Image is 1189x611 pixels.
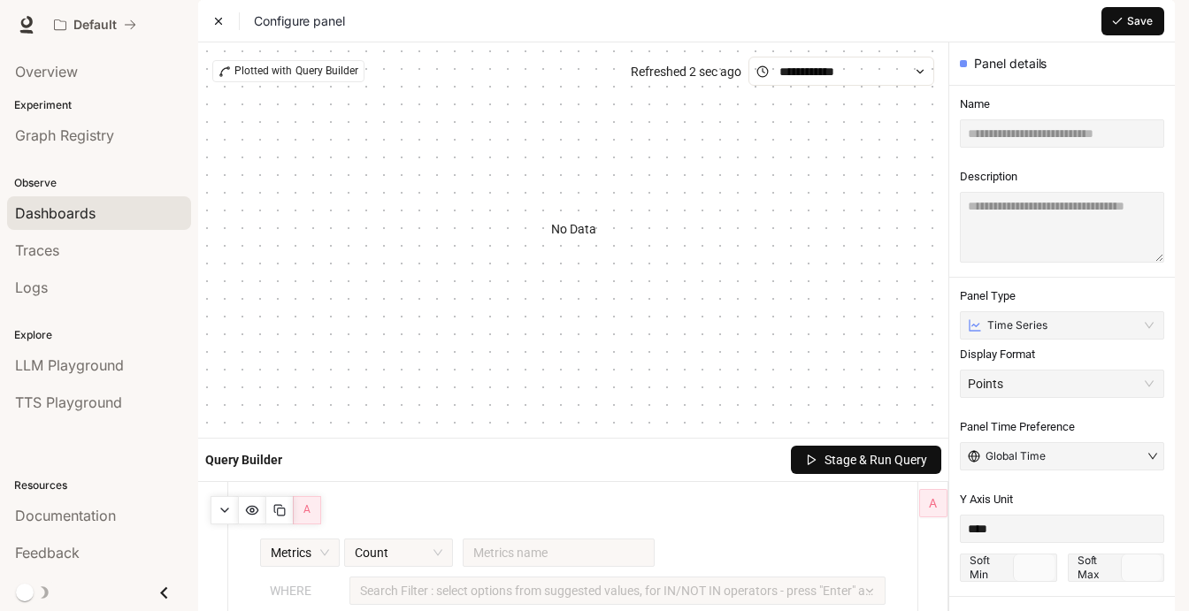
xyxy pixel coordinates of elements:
[960,96,1164,112] span: Name
[1147,451,1158,462] span: down
[239,12,345,30] span: Configure panel
[73,18,117,33] p: Default
[960,419,1164,435] span: Panel Time Preference
[46,7,144,42] button: All workspaces
[960,492,1164,508] span: Y Axis Unit
[270,581,311,600] article: WHERE
[987,318,1047,332] span: Time Series
[963,546,1013,589] span: Soft Min
[960,442,1164,470] button: Global Timedown
[1127,13,1153,29] span: Save
[355,539,442,566] span: Count
[212,60,364,82] div: Plotted with
[551,219,596,239] article: No Data
[960,347,1164,363] span: Display Format
[974,55,1047,73] span: Panel details
[1070,546,1121,589] span: Soft Max
[986,449,1046,463] span: Global Time
[631,62,741,81] article: Refreshed 2 sec ago
[303,501,311,518] span: A
[825,450,927,470] span: Stage & Run Query
[929,493,937,513] span: A
[791,446,941,474] button: Stage & Run Query
[960,169,1164,185] span: Description
[271,539,329,566] span: Metrics
[295,63,358,80] span: Query Builder
[1101,7,1164,35] button: Save
[293,496,321,524] button: A
[205,450,282,470] article: Query Builder
[960,288,1164,304] span: Panel Type
[968,370,1139,397] div: Points
[919,489,947,517] button: A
